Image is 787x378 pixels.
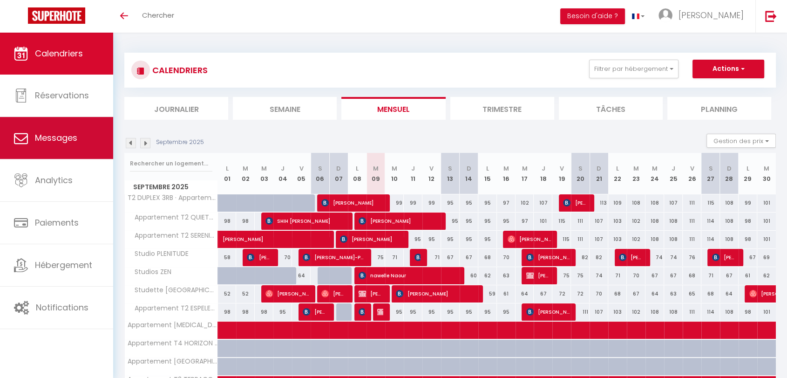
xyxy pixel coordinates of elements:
span: [PERSON_NAME] [414,248,421,266]
li: Trimestre [450,97,554,120]
img: ... [658,8,672,22]
a: [PERSON_NAME] [218,231,237,248]
abbr: L [616,164,619,173]
div: 95 [441,194,460,212]
h3: CALENDRIERS [150,60,208,81]
span: [PERSON_NAME]-POATY [303,248,365,266]
div: 70 [273,249,292,266]
li: Planning [667,97,771,120]
div: 95 [460,213,478,230]
div: 74 [645,249,664,266]
abbr: V [560,164,564,173]
div: 95 [441,213,460,230]
th: 25 [664,153,683,194]
th: 05 [292,153,311,194]
span: Appartement [GEOGRAPHIC_DATA] (bail mobilité/ 30j min) [126,358,219,365]
abbr: S [708,164,712,173]
span: [PERSON_NAME] [247,248,271,266]
div: 70 [627,267,645,284]
th: 11 [404,153,422,194]
div: 98 [218,213,237,230]
span: Appartement T2 SERENITE [126,231,219,241]
th: 03 [255,153,273,194]
div: 72 [571,285,590,302]
button: Filtrer par hébergement [589,60,678,78]
span: [PERSON_NAME] [359,212,439,230]
th: 09 [366,153,385,194]
th: 04 [273,153,292,194]
div: 108 [664,303,683,321]
div: 68 [478,249,497,266]
span: Notifications [36,302,88,313]
span: Septembre 2025 [125,180,217,194]
abbr: M [503,164,509,173]
div: 52 [236,285,255,302]
div: 63 [664,285,683,302]
span: [PERSON_NAME] [526,267,551,284]
th: 30 [757,153,776,194]
div: 71 [701,267,720,284]
div: 95 [441,231,460,248]
div: 67 [739,249,757,266]
div: 95 [441,303,460,321]
th: 17 [516,153,534,194]
div: 95 [497,213,516,230]
span: [PERSON_NAME] [321,285,346,302]
div: 67 [645,267,664,284]
div: 95 [478,231,497,248]
abbr: L [356,164,359,173]
div: 61 [497,285,516,302]
abbr: M [633,164,639,173]
div: 95 [478,213,497,230]
div: 64 [292,267,311,284]
div: 102 [627,213,645,230]
div: 101 [757,231,776,248]
abbr: S [318,164,322,173]
div: 99 [422,194,441,212]
span: [PERSON_NAME] [265,285,309,302]
div: 95 [460,303,478,321]
span: Calendriers [35,48,83,59]
div: 98 [236,303,255,321]
div: 107 [590,231,608,248]
div: 108 [664,231,683,248]
div: 75 [366,249,385,266]
span: [PERSON_NAME] [619,248,644,266]
span: Appartement [MEDICAL_DATA] SAGET (bail mobilité/30j min) [126,322,219,329]
div: 62 [478,267,497,284]
th: 22 [608,153,627,194]
div: 114 [701,213,720,230]
th: 18 [534,153,552,194]
div: 98 [255,303,273,321]
th: 14 [460,153,478,194]
div: 107 [534,194,552,212]
abbr: J [281,164,285,173]
div: 95 [478,194,497,212]
abbr: D [727,164,732,173]
div: 98 [739,231,757,248]
div: 113 [590,194,608,212]
th: 10 [385,153,404,194]
span: [PERSON_NAME] [303,303,327,321]
th: 13 [441,153,460,194]
p: Septembre 2025 [156,138,204,147]
button: Ouvrir le widget de chat LiveChat [7,4,35,32]
th: 21 [590,153,608,194]
span: [PERSON_NAME] [563,194,588,212]
span: [PERSON_NAME] [526,248,570,266]
div: 82 [571,249,590,266]
div: 111 [571,213,590,230]
span: Studette [GEOGRAPHIC_DATA] [126,285,219,296]
th: 08 [348,153,366,194]
span: Messages [35,132,77,144]
span: SHIH [PERSON_NAME] [265,212,346,230]
abbr: D [336,164,341,173]
div: 108 [664,213,683,230]
div: 98 [739,303,757,321]
div: 103 [608,213,627,230]
div: 72 [552,285,571,302]
div: 107 [590,213,608,230]
th: 26 [683,153,701,194]
div: 107 [664,194,683,212]
abbr: D [597,164,601,173]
